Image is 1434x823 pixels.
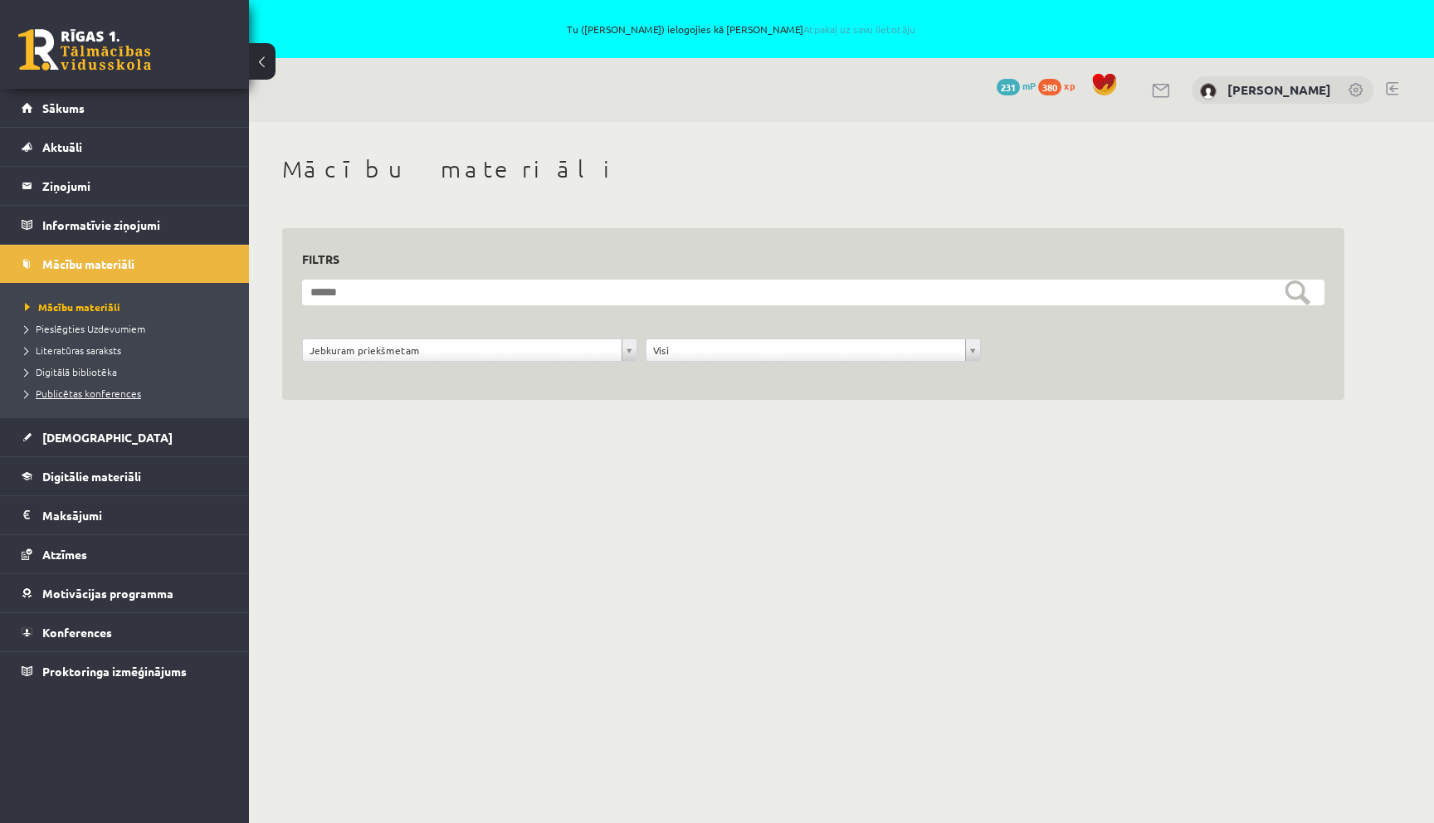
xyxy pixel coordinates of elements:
[25,299,232,314] a: Mācību materiāli
[42,469,141,484] span: Digitālie materiāli
[25,386,232,401] a: Publicētas konferences
[22,496,228,534] a: Maksājumi
[42,547,87,562] span: Atzīmes
[42,256,134,271] span: Mācību materiāli
[42,100,85,115] span: Sākums
[282,155,1344,183] h1: Mācību materiāli
[25,321,232,336] a: Pieslēgties Uzdevumiem
[42,430,173,445] span: [DEMOGRAPHIC_DATA]
[1064,79,1075,92] span: xp
[22,206,228,244] a: Informatīvie ziņojumi
[803,22,915,36] a: Atpakaļ uz savu lietotāju
[310,339,615,361] span: Jebkuram priekšmetam
[1022,79,1036,92] span: mP
[1038,79,1061,95] span: 380
[42,139,82,154] span: Aktuāli
[302,248,1305,270] h3: Filtrs
[1038,79,1083,92] a: 380 xp
[22,574,228,612] a: Motivācijas programma
[22,613,228,651] a: Konferences
[1227,81,1331,98] a: [PERSON_NAME]
[22,652,228,690] a: Proktoringa izmēģinājums
[22,128,228,166] a: Aktuāli
[191,24,1290,34] span: Tu ([PERSON_NAME]) ielogojies kā [PERSON_NAME]
[18,29,151,71] a: Rīgas 1. Tālmācības vidusskola
[997,79,1020,95] span: 231
[25,343,121,357] span: Literatūras saraksts
[42,664,187,679] span: Proktoringa izmēģinājums
[22,245,228,283] a: Mācību materiāli
[42,586,173,601] span: Motivācijas programma
[42,167,228,205] legend: Ziņojumi
[42,625,112,640] span: Konferences
[1200,83,1217,100] img: Alina Ščerbicka
[303,339,637,361] a: Jebkuram priekšmetam
[25,364,232,379] a: Digitālā bibliotēka
[22,418,228,456] a: [DEMOGRAPHIC_DATA]
[42,496,228,534] legend: Maksājumi
[997,79,1036,92] a: 231 mP
[25,322,145,335] span: Pieslēgties Uzdevumiem
[22,167,228,205] a: Ziņojumi
[25,300,120,314] span: Mācību materiāli
[22,89,228,127] a: Sākums
[42,206,228,244] legend: Informatīvie ziņojumi
[653,339,958,361] span: Visi
[22,535,228,573] a: Atzīmes
[25,387,141,400] span: Publicētas konferences
[646,339,980,361] a: Visi
[22,457,228,495] a: Digitālie materiāli
[25,365,117,378] span: Digitālā bibliotēka
[25,343,232,358] a: Literatūras saraksts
